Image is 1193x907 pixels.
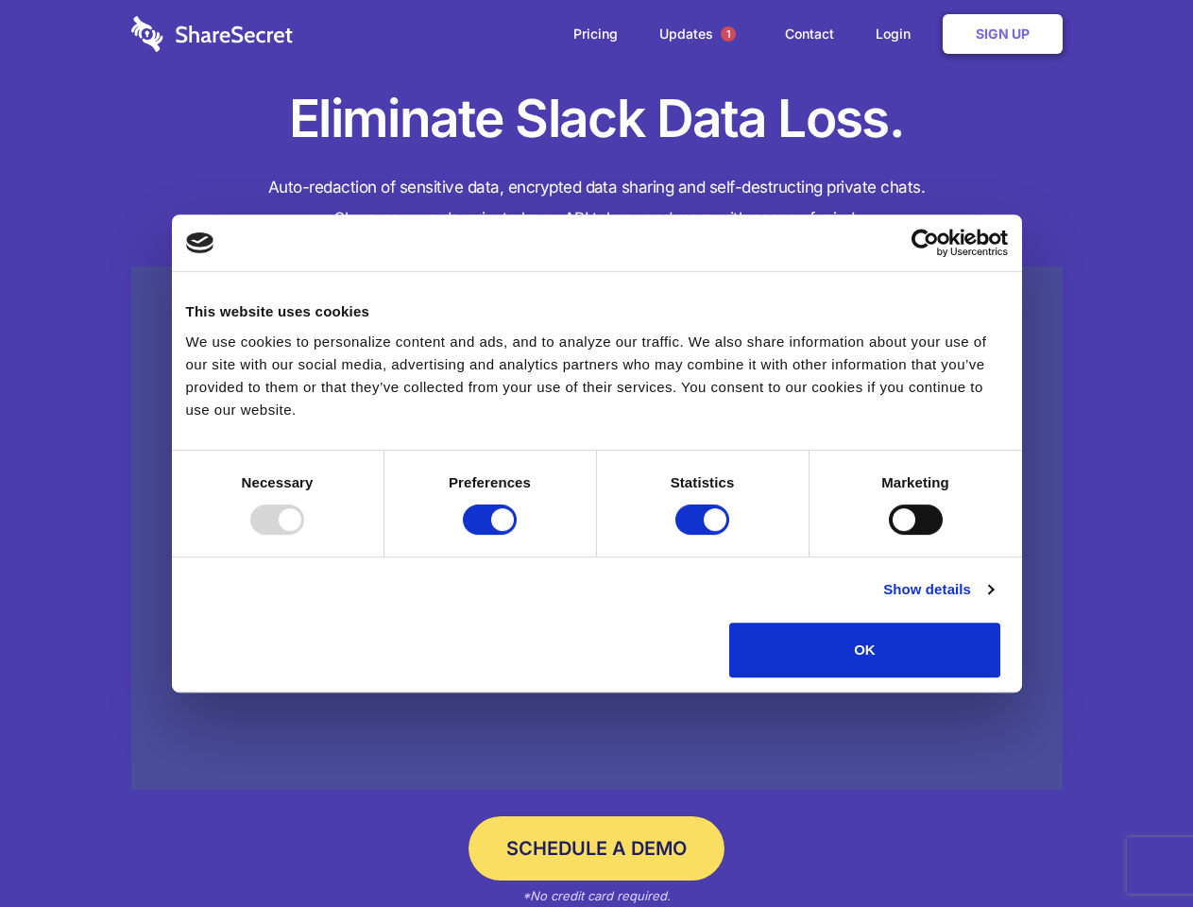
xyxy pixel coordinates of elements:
a: Wistia video thumbnail [131,266,1063,791]
a: Login [857,5,939,63]
strong: Preferences [449,474,531,490]
strong: Necessary [242,474,314,490]
button: OK [729,623,1000,677]
h1: Eliminate Slack Data Loss. [131,85,1063,153]
a: Show details [883,578,993,601]
a: Schedule a Demo [469,816,724,881]
a: Sign Up [943,14,1063,54]
strong: Statistics [671,474,735,490]
a: Usercentrics Cookiebot - opens in a new window [843,229,1008,257]
img: logo-wordmark-white-trans-d4663122ce5f474addd5e946df7df03e33cb6a1c49d2221995e7729f52c070b2.svg [131,16,293,52]
h4: Auto-redaction of sensitive data, encrypted data sharing and self-destructing private chats. Shar... [131,172,1063,234]
strong: Marketing [881,474,949,490]
img: logo [186,232,214,253]
a: Contact [766,5,853,63]
div: We use cookies to personalize content and ads, and to analyze our traffic. We also share informat... [186,331,1008,421]
a: Pricing [554,5,637,63]
em: *No credit card required. [522,888,671,903]
div: This website uses cookies [186,300,1008,323]
span: 1 [721,26,736,42]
